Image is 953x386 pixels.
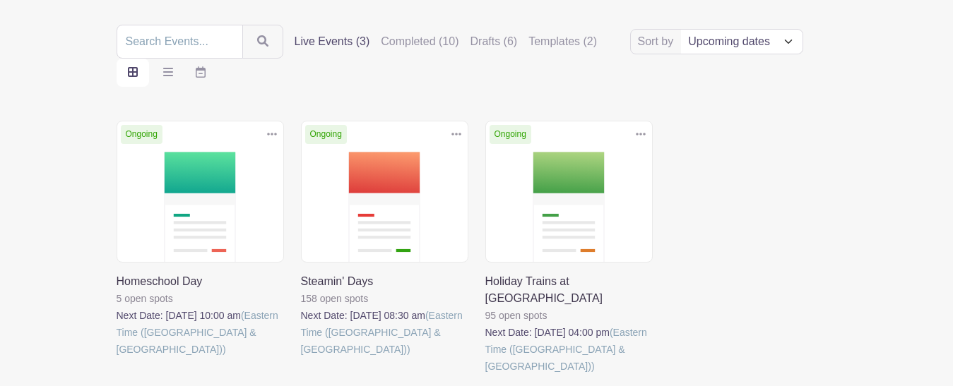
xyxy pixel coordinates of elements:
input: Search Events... [117,25,243,59]
div: order and view [117,59,217,87]
label: Templates (2) [528,33,597,50]
label: Drafts (6) [470,33,518,50]
div: filters [295,33,598,50]
label: Completed (10) [381,33,458,50]
label: Live Events (3) [295,33,370,50]
label: Sort by [638,33,678,50]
